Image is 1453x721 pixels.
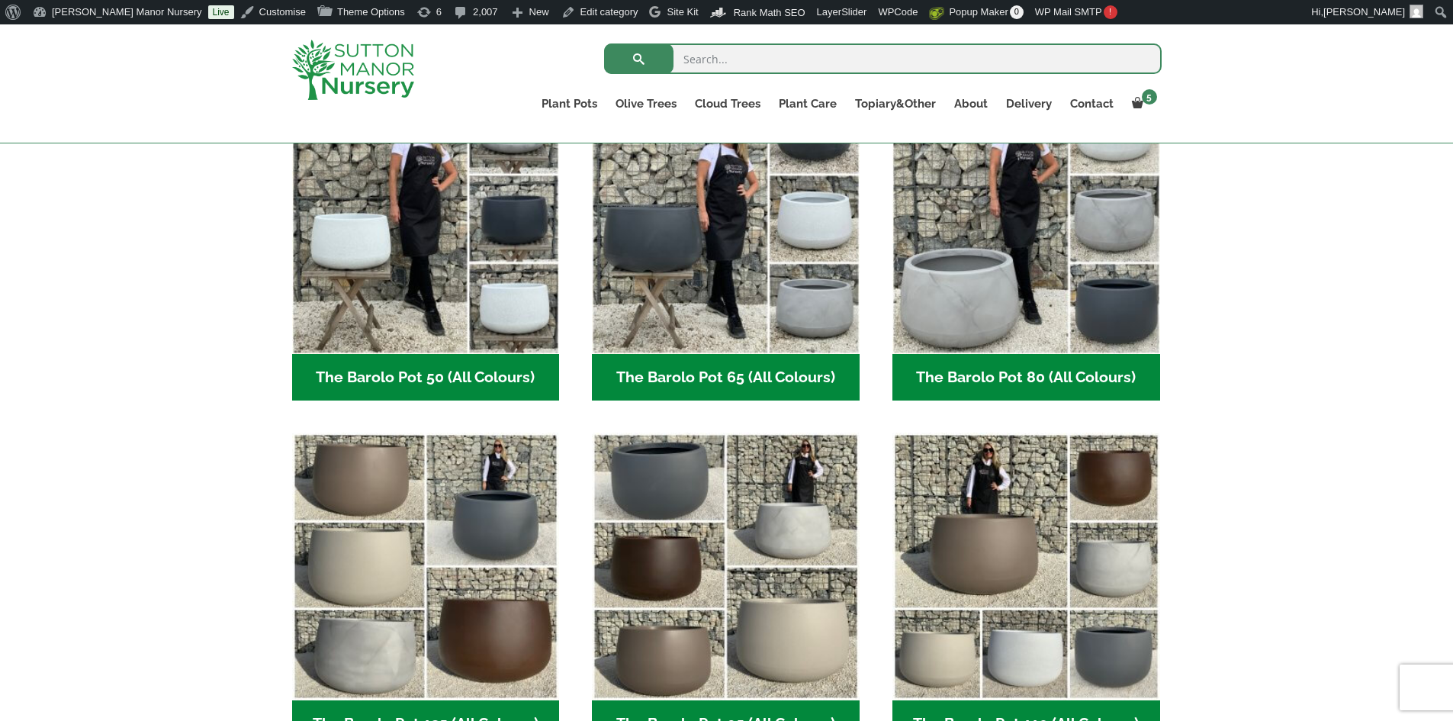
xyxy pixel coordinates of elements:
a: Live [208,5,234,19]
a: Visit product category The Barolo Pot 50 (All Colours) [292,86,560,401]
span: 0 [1010,5,1024,19]
img: logo [292,40,414,100]
a: Topiary&Other [846,93,945,114]
a: 5 [1123,93,1162,114]
span: [PERSON_NAME] [1323,6,1405,18]
a: Plant Pots [532,93,606,114]
a: Olive Trees [606,93,686,114]
h2: The Barolo Pot 50 (All Colours) [292,354,560,401]
img: The Barolo Pot 50 (All Colours) [292,86,560,354]
span: ! [1104,5,1117,19]
img: The Barolo Pot 95 (All Colours) [592,433,860,700]
span: Site Kit [667,6,698,18]
input: Search... [604,43,1162,74]
img: The Barolo Pot 110 (All Colours) [892,433,1160,700]
a: Delivery [997,93,1061,114]
span: Rank Math SEO [734,7,805,18]
a: Cloud Trees [686,93,770,114]
a: About [945,93,997,114]
img: The Barolo Pot 65 (All Colours) [592,86,860,354]
h2: The Barolo Pot 65 (All Colours) [592,354,860,401]
a: Contact [1061,93,1123,114]
img: The Barolo Pot 125 (All Colours) [292,433,560,700]
a: Plant Care [770,93,846,114]
img: The Barolo Pot 80 (All Colours) [892,86,1160,354]
h2: The Barolo Pot 80 (All Colours) [892,354,1160,401]
a: Visit product category The Barolo Pot 80 (All Colours) [892,86,1160,401]
a: Visit product category The Barolo Pot 65 (All Colours) [592,86,860,401]
span: 5 [1142,89,1157,105]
